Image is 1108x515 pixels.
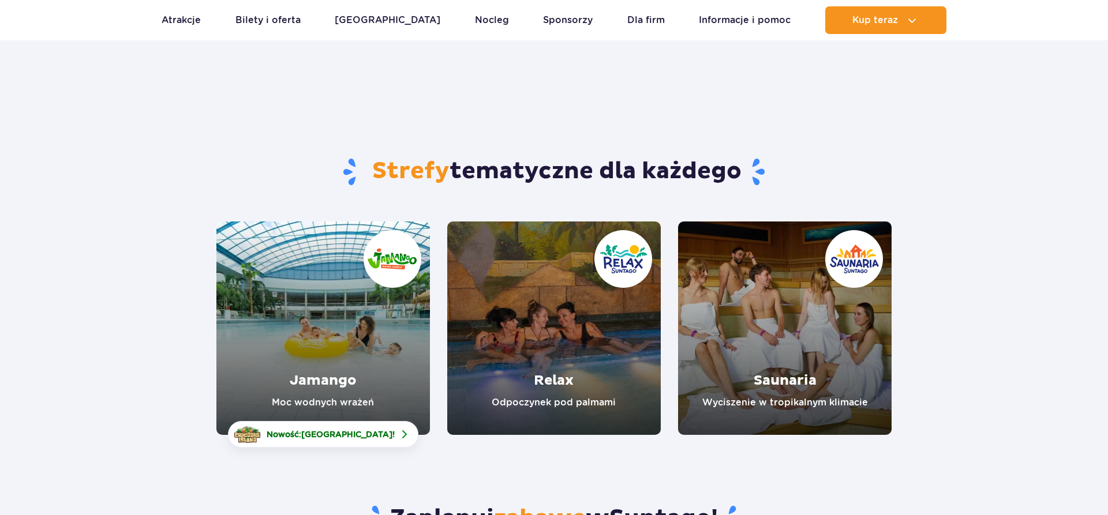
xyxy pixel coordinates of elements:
[699,6,791,34] a: Informacje i pomoc
[162,6,201,34] a: Atrakcje
[228,421,418,448] a: Nowość:[GEOGRAPHIC_DATA]!
[216,157,892,187] h1: tematyczne dla każdego
[301,430,392,439] span: [GEOGRAPHIC_DATA]
[825,6,946,34] button: Kup teraz
[447,221,661,435] a: Relax
[475,6,509,34] a: Nocleg
[335,6,440,34] a: [GEOGRAPHIC_DATA]
[267,428,395,440] span: Nowość: !
[627,6,665,34] a: Dla firm
[678,221,892,435] a: Saunaria
[216,221,430,435] a: Jamango
[235,6,301,34] a: Bilety i oferta
[852,15,898,25] span: Kup teraz
[372,157,450,186] span: Strefy
[543,6,593,34] a: Sponsorzy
